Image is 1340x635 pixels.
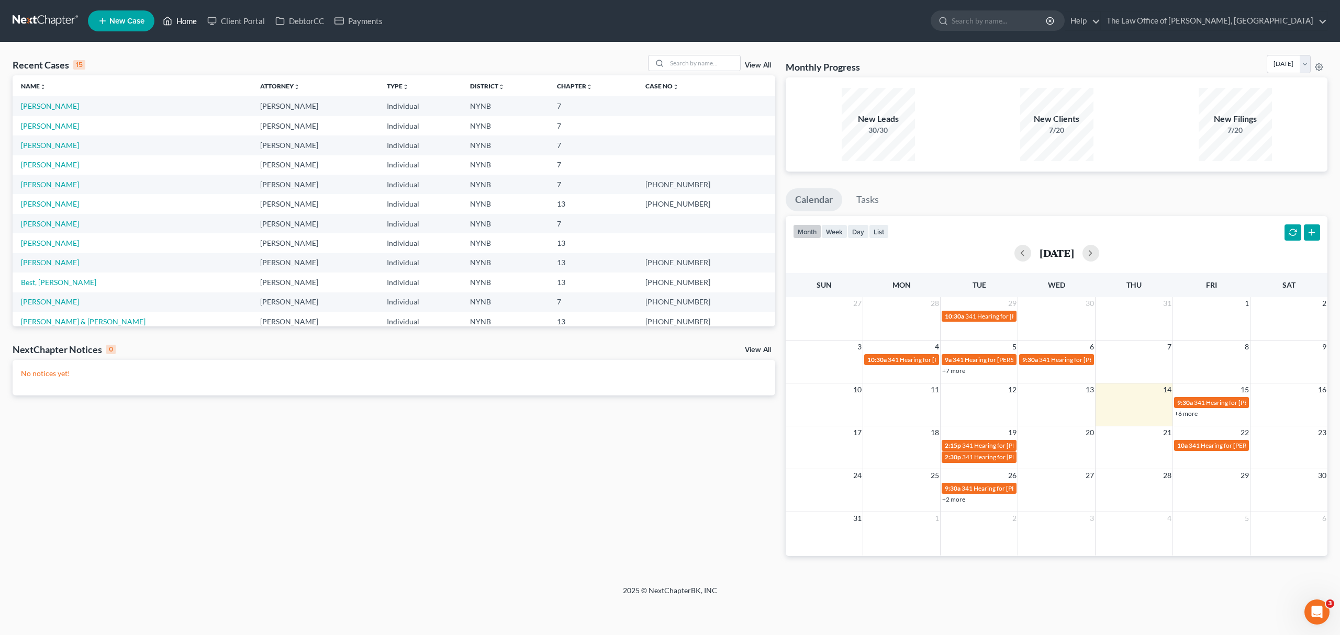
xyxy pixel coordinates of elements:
[1317,469,1327,482] span: 30
[378,292,462,312] td: Individual
[852,512,863,525] span: 31
[962,453,1056,461] span: 341 Hearing for [PERSON_NAME]
[1194,399,1288,406] span: 341 Hearing for [PERSON_NAME]
[1175,410,1198,417] a: +6 more
[1007,383,1018,396] span: 12
[21,219,79,228] a: [PERSON_NAME]
[260,82,300,90] a: Attorneyunfold_more
[549,116,637,135] td: 7
[745,62,771,69] a: View All
[1244,512,1250,525] span: 5
[1011,341,1018,353] span: 5
[786,188,842,211] a: Calendar
[1282,280,1296,289] span: Sat
[378,96,462,116] td: Individual
[462,175,549,194] td: NYNB
[73,60,85,70] div: 15
[498,84,505,90] i: unfold_more
[252,253,378,273] td: [PERSON_NAME]
[462,135,549,155] td: NYNB
[378,253,462,273] td: Individual
[252,135,378,155] td: [PERSON_NAME]
[1321,297,1327,310] span: 2
[21,317,146,326] a: [PERSON_NAME] & [PERSON_NAME]
[378,175,462,194] td: Individual
[462,253,549,273] td: NYNB
[202,12,270,30] a: Client Portal
[252,96,378,116] td: [PERSON_NAME]
[378,155,462,175] td: Individual
[403,84,409,90] i: unfold_more
[637,175,775,194] td: [PHONE_NUMBER]
[21,121,79,130] a: [PERSON_NAME]
[372,585,968,604] div: 2025 © NextChapterBK, INC
[462,155,549,175] td: NYNB
[930,426,940,439] span: 18
[462,292,549,312] td: NYNB
[40,84,46,90] i: unfold_more
[252,292,378,312] td: [PERSON_NAME]
[549,155,637,175] td: 7
[21,101,79,110] a: [PERSON_NAME]
[21,239,79,247] a: [PERSON_NAME]
[945,441,961,449] span: 2:15p
[21,297,79,306] a: [PERSON_NAME]
[945,453,961,461] span: 2:30p
[1011,512,1018,525] span: 2
[1244,341,1250,353] span: 8
[1007,426,1018,439] span: 19
[378,116,462,135] td: Individual
[1040,247,1074,258] h2: [DATE]
[1085,469,1095,482] span: 27
[13,59,85,71] div: Recent Cases
[21,141,79,150] a: [PERSON_NAME]
[1321,512,1327,525] span: 6
[1239,426,1250,439] span: 22
[1317,383,1327,396] span: 16
[549,233,637,253] td: 13
[378,214,462,233] td: Individual
[952,11,1047,30] input: Search by name...
[1126,280,1142,289] span: Thu
[945,356,952,364] span: 9a
[21,180,79,189] a: [PERSON_NAME]
[549,96,637,116] td: 7
[1239,469,1250,482] span: 29
[1048,280,1065,289] span: Wed
[1020,113,1093,125] div: New Clients
[549,312,637,331] td: 13
[786,61,860,73] h3: Monthly Progress
[1199,125,1272,135] div: 7/20
[462,194,549,213] td: NYNB
[888,356,981,364] span: 341 Hearing for [PERSON_NAME]
[387,82,409,90] a: Typeunfold_more
[1177,441,1188,449] span: 10a
[637,253,775,273] td: [PHONE_NUMBER]
[1039,356,1133,364] span: 341 Hearing for [PERSON_NAME]
[378,194,462,213] td: Individual
[557,82,593,90] a: Chapterunfold_more
[378,312,462,331] td: Individual
[1317,426,1327,439] span: 23
[962,484,1055,492] span: 341 Hearing for [PERSON_NAME]
[252,175,378,194] td: [PERSON_NAME]
[847,188,888,211] a: Tasks
[252,116,378,135] td: [PERSON_NAME]
[821,224,847,239] button: week
[252,233,378,253] td: [PERSON_NAME]
[21,258,79,267] a: [PERSON_NAME]
[252,273,378,292] td: [PERSON_NAME]
[1089,512,1095,525] span: 3
[378,273,462,292] td: Individual
[945,484,961,492] span: 9:30a
[549,175,637,194] td: 7
[1022,356,1038,364] span: 9:30a
[1162,383,1172,396] span: 14
[158,12,202,30] a: Home
[1085,426,1095,439] span: 20
[745,346,771,354] a: View All
[586,84,593,90] i: unfold_more
[549,292,637,312] td: 7
[13,343,116,356] div: NextChapter Notices
[549,135,637,155] td: 7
